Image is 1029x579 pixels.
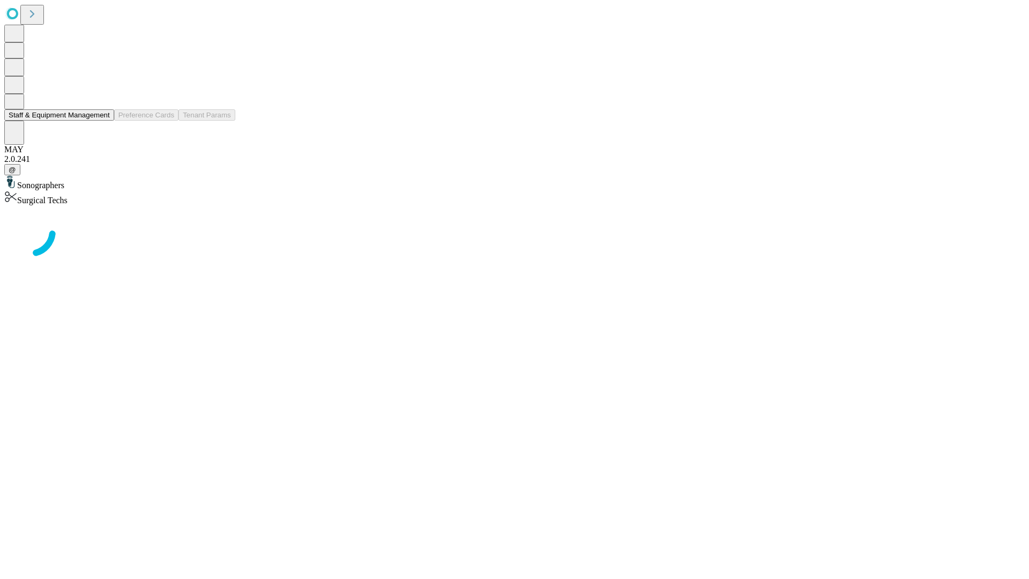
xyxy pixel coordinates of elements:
[4,164,20,175] button: @
[4,190,1025,205] div: Surgical Techs
[178,109,235,121] button: Tenant Params
[4,109,114,121] button: Staff & Equipment Management
[9,166,16,174] span: @
[4,175,1025,190] div: Sonographers
[4,154,1025,164] div: 2.0.241
[114,109,178,121] button: Preference Cards
[4,145,1025,154] div: MAY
